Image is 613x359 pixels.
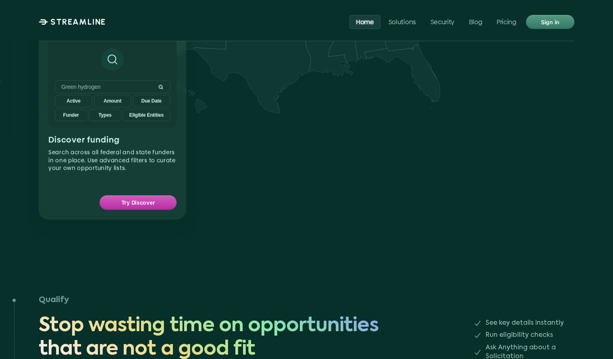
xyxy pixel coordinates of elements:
[39,295,391,305] h3: Qualify
[121,197,155,208] p: Try Discover
[486,319,574,328] p: See key details instantly
[141,98,162,104] p: Due Date
[98,112,112,118] p: Types
[356,18,374,25] p: Home
[39,17,106,27] a: STREAMLINE
[490,15,523,29] a: Pricing
[50,17,106,27] p: STREAMLINE
[424,15,461,29] a: Security
[104,98,121,104] p: Amount
[486,331,574,340] p: Run eligibility checks
[349,15,380,29] a: Home
[61,83,155,90] p: Green hydrogen
[48,148,177,172] p: Search across all federal and state funders in one place. Use advanced filters to curate your own...
[100,195,177,210] a: Try Discover
[463,15,489,29] a: Blog
[526,15,574,29] a: Sign in
[430,18,454,25] p: Security
[48,135,177,144] p: Discover funding
[389,18,416,25] p: Solutions
[541,17,559,27] p: Sign in
[63,112,79,118] p: Funder
[66,98,81,104] p: Active
[469,18,482,25] p: Blog
[497,18,516,25] p: Pricing
[129,112,164,118] p: Eligible Entities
